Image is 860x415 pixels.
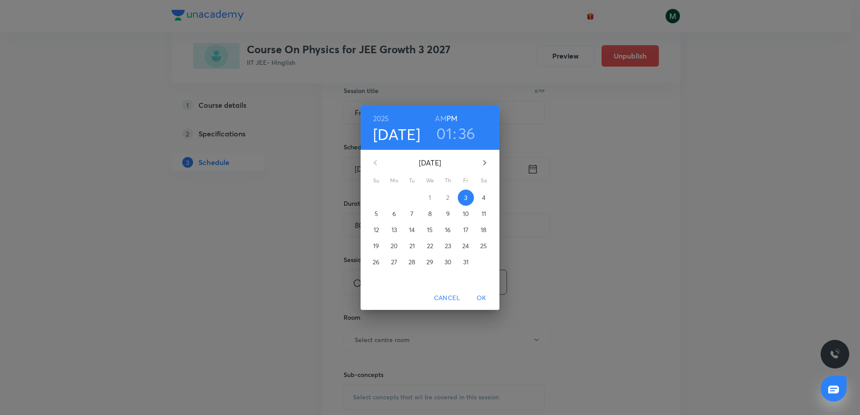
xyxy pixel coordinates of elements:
[404,222,420,238] button: 14
[444,258,451,267] p: 30
[464,193,467,202] p: 3
[462,241,469,250] p: 24
[409,225,415,234] p: 14
[386,206,402,222] button: 6
[467,290,496,306] button: OK
[447,112,457,125] button: PM
[386,254,402,270] button: 27
[422,206,438,222] button: 8
[430,290,464,306] button: Cancel
[428,209,432,218] p: 8
[476,222,492,238] button: 18
[435,112,446,125] button: AM
[410,209,413,218] p: 7
[471,292,492,304] span: OK
[422,238,438,254] button: 22
[436,124,452,143] button: 01
[440,176,456,185] span: Th
[482,209,486,218] p: 11
[373,125,421,144] button: [DATE]
[458,254,474,270] button: 31
[422,254,438,270] button: 29
[476,190,492,206] button: 4
[445,241,451,250] p: 23
[374,225,379,234] p: 12
[409,241,415,250] p: 21
[386,222,402,238] button: 13
[386,176,402,185] span: Mo
[476,206,492,222] button: 11
[458,176,474,185] span: Fr
[482,193,486,202] p: 4
[391,258,397,267] p: 27
[458,238,474,254] button: 24
[440,254,456,270] button: 30
[422,222,438,238] button: 15
[426,258,433,267] p: 29
[373,112,389,125] button: 2025
[453,124,456,143] h3: :
[458,190,474,206] button: 3
[458,222,474,238] button: 17
[386,238,402,254] button: 20
[373,241,379,250] p: 19
[463,258,469,267] p: 31
[404,238,420,254] button: 21
[476,176,492,185] span: Sa
[458,206,474,222] button: 10
[392,209,396,218] p: 6
[368,238,384,254] button: 19
[463,209,469,218] p: 10
[373,258,379,267] p: 26
[476,238,492,254] button: 25
[463,225,469,234] p: 17
[374,209,378,218] p: 5
[434,292,460,304] span: Cancel
[440,238,456,254] button: 23
[386,157,474,168] p: [DATE]
[404,254,420,270] button: 28
[368,206,384,222] button: 5
[404,176,420,185] span: Tu
[391,241,398,250] p: 20
[440,206,456,222] button: 9
[404,206,420,222] button: 7
[408,258,415,267] p: 28
[368,254,384,270] button: 26
[481,225,486,234] p: 18
[422,176,438,185] span: We
[440,222,456,238] button: 16
[391,225,397,234] p: 13
[368,222,384,238] button: 12
[368,176,384,185] span: Su
[427,225,433,234] p: 15
[458,124,476,143] button: 36
[446,209,450,218] p: 9
[427,241,433,250] p: 22
[445,225,451,234] p: 16
[480,241,487,250] p: 25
